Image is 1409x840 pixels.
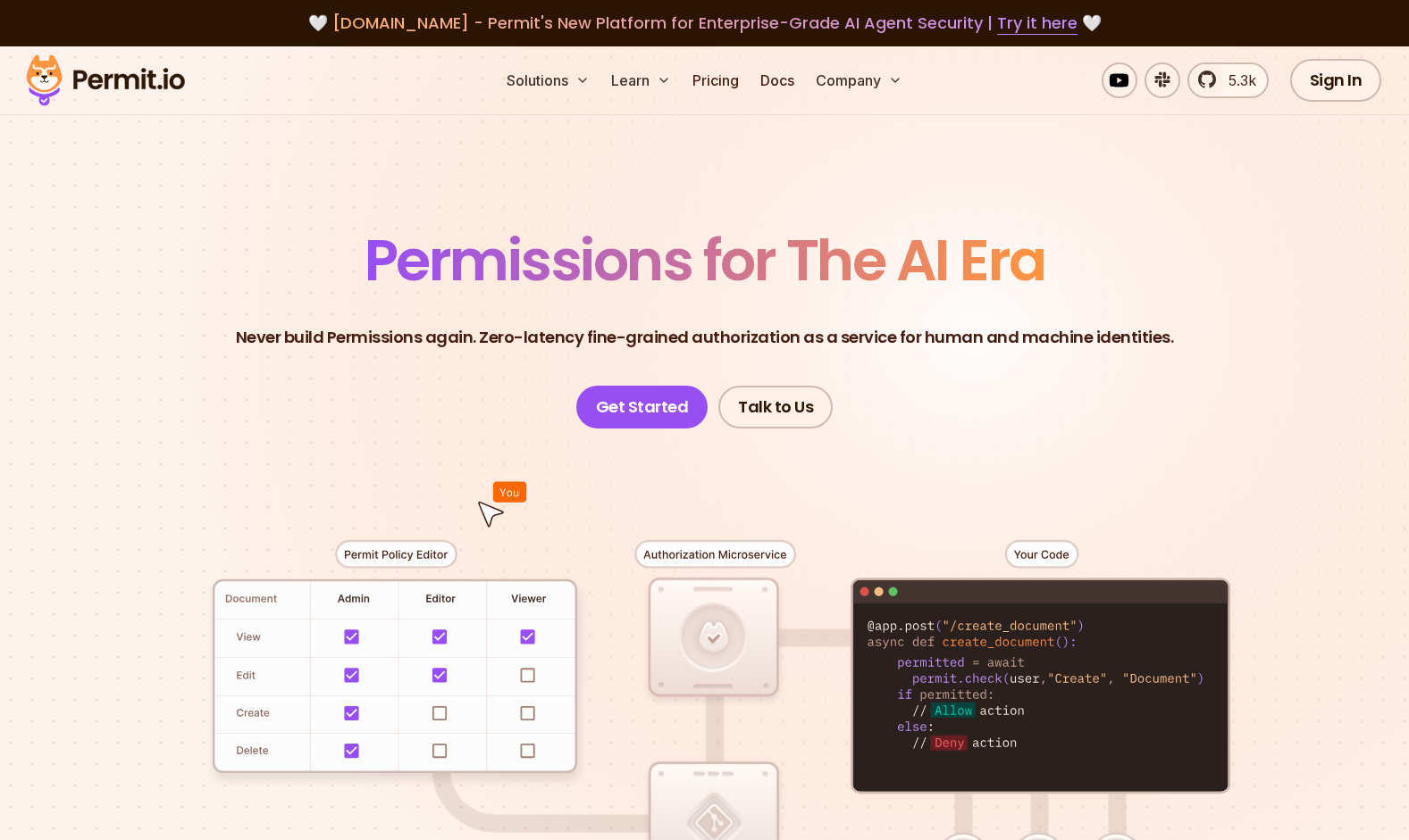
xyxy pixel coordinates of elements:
[718,386,833,428] a: Talk to Us
[753,62,801,98] a: Docs
[685,62,746,98] a: Pricing
[18,50,193,111] img: Permit logo
[332,12,1078,34] span: [DOMAIN_NAME] - Permit's New Platform for Enterprise-Grade AI Agent Security |
[499,62,597,98] button: Solutions
[365,220,1045,300] span: Permissions for The AI Era
[809,62,910,98] button: Company
[576,386,709,428] a: Get Started
[1187,62,1269,98] a: 5.3k
[1218,70,1256,91] span: 5.3k
[997,12,1078,35] a: Try it here
[43,11,1366,36] div: 🤍 🤍
[1290,59,1382,102] a: Sign In
[604,62,678,98] button: Learn
[236,325,1174,350] p: Never build Permissions again. Zero-latency fine-grained authorization as a service for human and...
